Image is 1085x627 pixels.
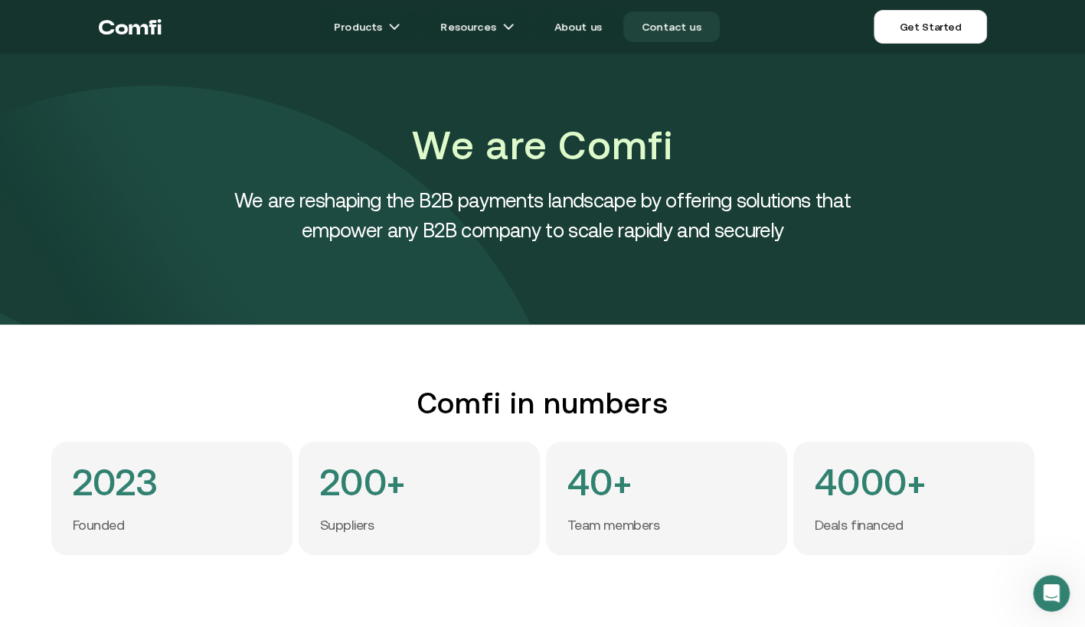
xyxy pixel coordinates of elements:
[99,4,162,50] a: Return to the top of the Comfi home page
[320,517,374,534] p: Suppliers
[51,386,1034,420] h2: Comfi in numbers
[502,21,515,33] img: arrow icons
[73,463,159,501] h4: 2023
[815,517,904,534] p: Deals financed
[567,517,660,534] p: Team members
[198,185,887,245] h4: We are reshaping the B2B payments landscape by offering solutions that empower any B2B company to...
[536,11,620,42] a: About us
[73,517,125,534] p: Founded
[315,11,419,42] a: Productsarrow icons
[422,11,532,42] a: Resourcesarrow icons
[567,463,632,501] h4: 40+
[1033,575,1070,612] iframe: Intercom live chat
[815,463,926,501] h4: 4000+
[388,21,400,33] img: arrow icons
[320,463,406,501] h4: 200+
[198,118,887,173] h1: We are Comfi
[623,11,720,42] a: Contact us
[874,10,986,44] a: Get Started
